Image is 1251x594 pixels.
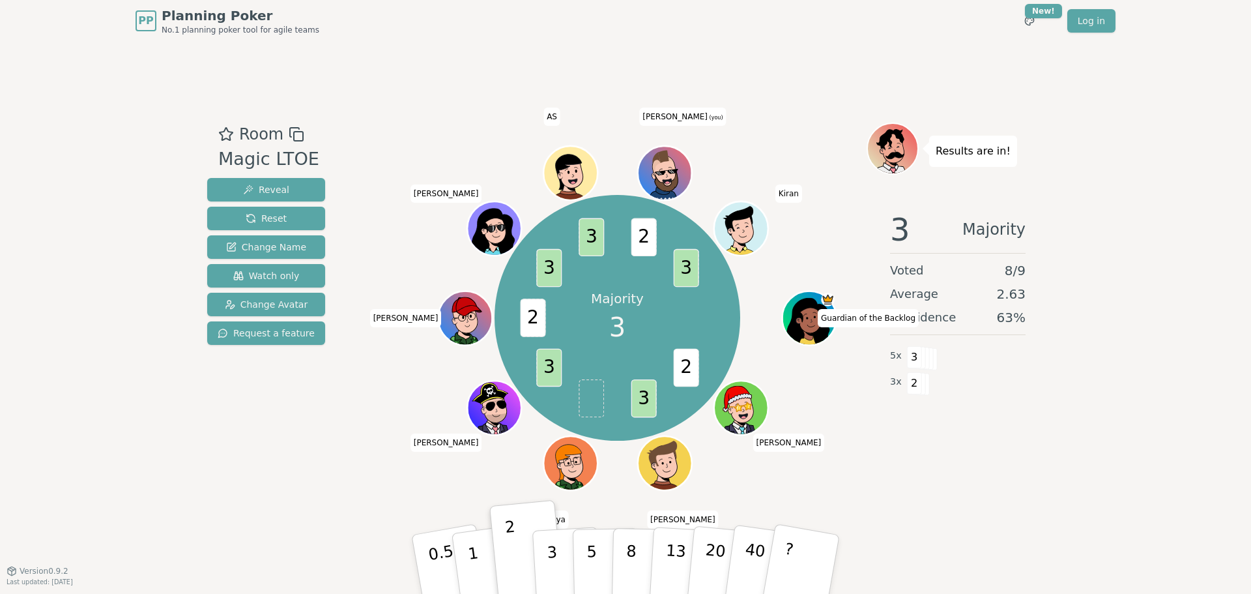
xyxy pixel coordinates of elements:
[246,212,287,225] span: Reset
[239,123,283,146] span: Room
[136,7,319,35] a: PPPlanning PokerNo.1 planning poker tool for agile teams
[218,123,234,146] button: Add as favourite
[162,25,319,35] span: No.1 planning poker tool for agile teams
[631,379,656,418] span: 3
[673,249,698,288] span: 3
[207,207,325,230] button: Reset
[775,184,802,202] span: Click to change your name
[890,285,938,303] span: Average
[907,346,922,368] span: 3
[579,218,604,257] span: 3
[673,349,698,387] span: 2
[162,7,319,25] span: Planning Poker
[890,214,910,245] span: 3
[936,142,1011,160] p: Results are in!
[907,372,922,394] span: 2
[591,290,644,308] p: Majority
[890,375,902,389] span: 3 x
[7,578,73,586] span: Last updated: [DATE]
[890,349,902,363] span: 5 x
[225,298,308,311] span: Change Avatar
[504,518,521,589] p: 2
[520,299,545,337] span: 2
[996,285,1026,303] span: 2.63
[218,327,315,340] span: Request a feature
[1067,9,1115,33] a: Log in
[997,308,1026,327] span: 63 %
[536,249,562,288] span: 3
[631,218,656,257] span: 2
[410,184,482,202] span: Click to change your name
[410,434,482,452] span: Click to change your name
[138,13,153,29] span: PP
[647,511,719,529] span: Click to change your name
[708,114,723,120] span: (you)
[226,241,306,254] span: Change Name
[1025,4,1062,18] div: New!
[207,264,325,288] button: Watch only
[1018,9,1041,33] button: New!
[639,107,726,125] span: Click to change your name
[890,308,956,327] span: Confidence
[1005,261,1026,280] span: 8 / 9
[207,235,325,259] button: Change Name
[536,349,562,387] span: 3
[535,511,569,529] span: Click to change your name
[818,309,919,327] span: Click to change your name
[20,566,68,576] span: Version 0.9.2
[207,178,325,201] button: Reveal
[207,293,325,316] button: Change Avatar
[7,566,68,576] button: Version0.9.2
[543,107,560,125] span: Click to change your name
[821,293,835,306] span: Guardian of the Backlog is the host
[753,434,825,452] span: Click to change your name
[207,321,325,345] button: Request a feature
[233,269,300,282] span: Watch only
[639,147,690,198] button: Click to change your avatar
[890,261,924,280] span: Voted
[218,146,319,173] div: Magic LTOE
[370,309,442,327] span: Click to change your name
[609,308,625,347] span: 3
[243,183,289,196] span: Reveal
[962,214,1026,245] span: Majority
